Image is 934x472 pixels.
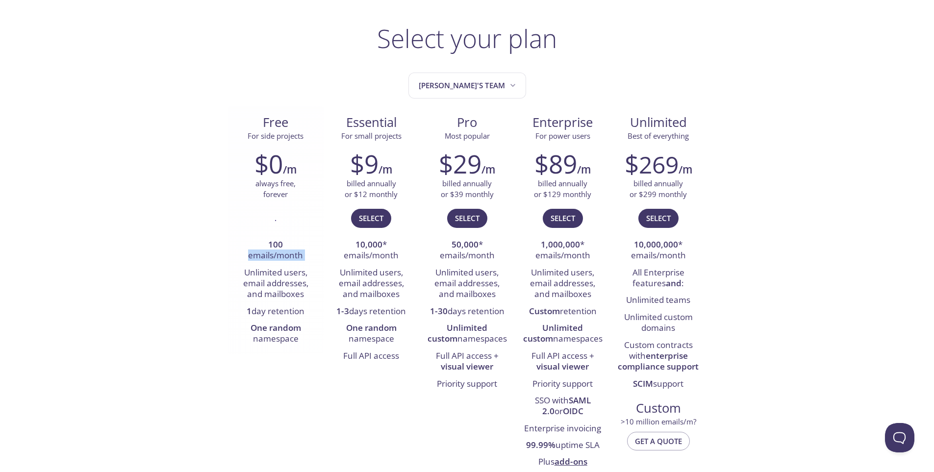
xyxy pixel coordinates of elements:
[235,265,316,303] li: Unlimited users, email addresses, and mailboxes
[543,209,583,227] button: Select
[618,292,699,309] li: Unlimited teams
[445,131,490,141] span: Most popular
[336,305,349,317] strong: 1-3
[255,178,296,199] p: always free, forever
[627,432,690,450] button: Get a quote
[427,114,507,131] span: Pro
[377,24,557,53] h1: Select your plan
[235,320,316,348] li: namespace
[441,361,493,372] strong: visual viewer
[379,161,392,178] h6: /m
[555,456,587,467] a: add-ons
[638,209,679,227] button: Select
[341,131,402,141] span: For small projects
[331,265,412,303] li: Unlimited users, email addresses, and mailboxes
[236,114,316,131] span: Free
[522,237,603,265] li: * emails/month
[248,131,303,141] span: For side projects
[419,79,518,92] span: [PERSON_NAME]'s team
[481,161,495,178] h6: /m
[529,305,560,317] strong: Custom
[534,178,591,199] p: billed annually or $129 monthly
[618,350,699,372] strong: enterprise compliance support
[522,454,603,471] li: Plus
[251,322,301,333] strong: One random
[268,239,283,250] strong: 100
[350,149,379,178] h2: $9
[452,239,479,250] strong: 50,000
[522,265,603,303] li: Unlimited users, email addresses, and mailboxes
[355,239,382,250] strong: 10,000
[346,322,397,333] strong: One random
[427,320,507,348] li: namespaces
[522,393,603,421] li: SSO with or
[679,161,692,178] h6: /m
[885,423,914,452] iframe: Help Scout Beacon - Open
[536,361,589,372] strong: visual viewer
[427,265,507,303] li: Unlimited users, email addresses, and mailboxes
[331,303,412,320] li: days retention
[618,337,699,376] li: Custom contracts with
[331,320,412,348] li: namespace
[447,209,487,227] button: Select
[526,439,555,450] strong: 99.99%
[455,212,480,224] span: Select
[522,303,603,320] li: retention
[618,376,699,393] li: support
[618,265,699,293] li: All Enterprise features :
[428,322,488,344] strong: Unlimited custom
[427,348,507,376] li: Full API access +
[345,178,398,199] p: billed annually or $12 monthly
[618,309,699,337] li: Unlimited custom domains
[635,435,682,447] span: Get a quote
[522,348,603,376] li: Full API access +
[666,277,682,289] strong: and
[408,73,526,99] button: Alison's team
[618,237,699,265] li: * emails/month
[541,239,580,250] strong: 1,000,000
[247,305,252,317] strong: 1
[535,131,590,141] span: For power users
[331,348,412,365] li: Full API access
[577,161,591,178] h6: /m
[283,161,297,178] h6: /m
[646,212,671,224] span: Select
[351,209,391,227] button: Select
[534,149,577,178] h2: $89
[427,237,507,265] li: * emails/month
[427,376,507,393] li: Priority support
[551,212,575,224] span: Select
[331,237,412,265] li: * emails/month
[235,237,316,265] li: emails/month
[430,305,448,317] strong: 1-30
[439,149,481,178] h2: $29
[331,114,411,131] span: Essential
[522,421,603,437] li: Enterprise invoicing
[634,239,678,250] strong: 10,000,000
[630,114,687,131] span: Unlimited
[522,437,603,454] li: uptime SLA
[254,149,283,178] h2: $0
[523,114,603,131] span: Enterprise
[625,149,679,178] h2: $
[523,322,583,344] strong: Unlimited custom
[522,320,603,348] li: namespaces
[359,212,383,224] span: Select
[628,131,689,141] span: Best of everything
[522,376,603,393] li: Priority support
[630,178,687,199] p: billed annually or $299 monthly
[563,405,583,417] strong: OIDC
[542,395,591,417] strong: SAML 2.0
[235,303,316,320] li: day retention
[633,378,653,389] strong: SCIM
[441,178,494,199] p: billed annually or $39 monthly
[427,303,507,320] li: days retention
[639,149,679,180] span: 269
[621,417,696,426] span: > 10 million emails/m?
[618,400,698,417] span: Custom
